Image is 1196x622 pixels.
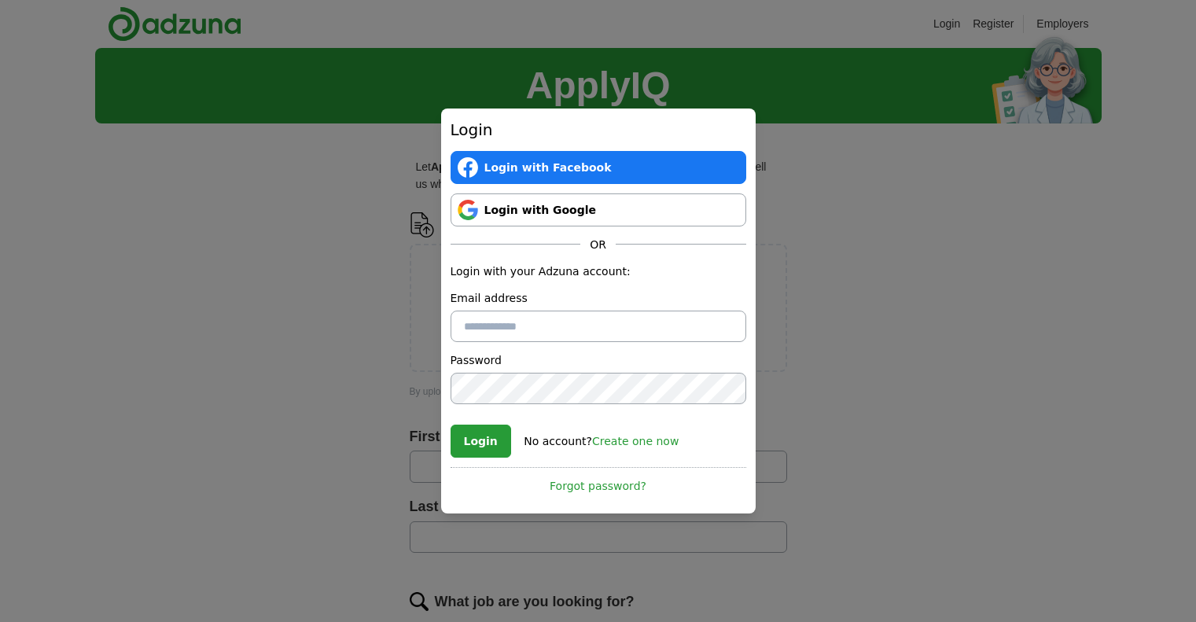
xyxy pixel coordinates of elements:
label: Email address [451,289,746,307]
span: OR [580,236,616,253]
h2: Login [451,118,746,142]
label: Password [451,351,746,369]
p: Login with your Adzuna account: [451,263,746,280]
a: Login with Facebook [451,151,746,184]
a: Create one now [592,435,679,447]
div: No account? [524,423,679,450]
button: Login [451,425,511,458]
a: Login with Google [451,193,746,226]
a: Forgot password? [451,467,746,495]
